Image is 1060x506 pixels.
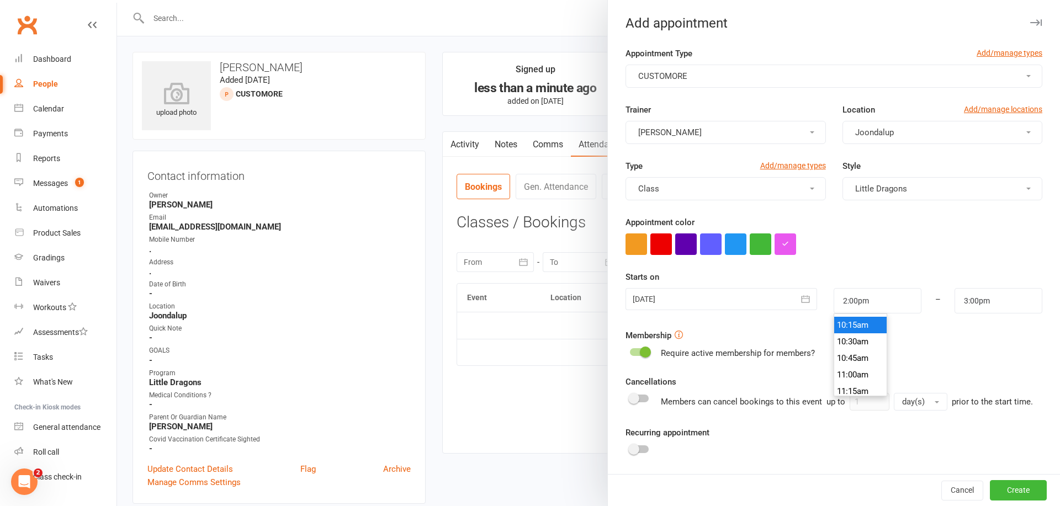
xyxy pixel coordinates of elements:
label: Cancellations [626,375,676,388]
button: Cancel [941,481,983,500]
div: up to [826,393,947,411]
div: Tasks [33,353,53,361]
div: Payments [33,129,68,138]
li: 10:30am [834,333,887,350]
a: Gradings [14,246,116,270]
label: Style [842,159,861,173]
a: Roll call [14,440,116,465]
span: Joondalup [855,127,894,137]
a: What's New [14,370,116,395]
button: Joondalup [842,121,1042,144]
li: 11:15am [834,383,887,400]
label: Membership [626,329,671,342]
div: Calendar [33,104,64,113]
div: Waivers [33,278,60,287]
a: Add/manage locations [964,103,1042,115]
a: Workouts [14,295,116,320]
div: Dashboard [33,55,71,63]
iframe: Intercom live chat [11,468,38,495]
div: Members can cancel bookings to this event [661,393,1033,411]
span: day(s) [902,397,925,407]
a: General attendance kiosk mode [14,415,116,440]
a: Tasks [14,345,116,370]
a: Calendar [14,97,116,121]
li: 10:45am [834,350,887,366]
div: Add appointment [608,15,1060,31]
a: Assessments [14,320,116,345]
span: Little Dragons [855,184,907,194]
li: 11:00am [834,366,887,383]
a: Clubworx [13,11,41,39]
div: People [33,79,58,88]
span: [PERSON_NAME] [638,127,702,137]
button: Class [626,177,825,200]
div: General attendance [33,423,100,432]
button: Little Dragons [842,177,1042,200]
a: Reports [14,146,116,171]
div: Messages [33,179,68,188]
span: prior to the start time. [952,397,1033,407]
a: Add/manage types [760,159,826,172]
a: Product Sales [14,221,116,246]
label: Add people to appointment [626,472,725,486]
span: CUSTOMORE [638,71,687,81]
button: CUSTOMORE [626,65,1042,88]
a: Class kiosk mode [14,465,116,489]
a: Payments [14,121,116,146]
div: Reports [33,154,60,163]
label: Recurring appointment [626,426,709,439]
label: Appointment color [626,216,695,229]
a: Automations [14,196,116,221]
label: Appointment Type [626,47,692,60]
span: 2 [34,468,43,477]
label: Location [842,103,875,116]
label: Type [626,159,643,173]
div: Class check-in [33,472,82,481]
div: Gradings [33,253,65,262]
span: 1 [75,178,84,187]
div: What's New [33,377,73,386]
div: Product Sales [33,228,81,237]
div: – [921,288,956,313]
a: Add/manage types [977,47,1042,59]
a: Messages 1 [14,171,116,196]
label: Trainer [626,103,651,116]
div: Assessments [33,328,88,337]
div: Require active membership for members? [661,347,815,360]
div: Workouts [33,303,66,312]
div: Roll call [33,448,59,456]
label: Starts on [626,270,659,284]
a: Dashboard [14,47,116,72]
a: Waivers [14,270,116,295]
a: People [14,72,116,97]
button: Create [990,481,1047,500]
span: Class [638,184,659,194]
button: [PERSON_NAME] [626,121,825,144]
button: day(s) [894,393,947,411]
li: 10:15am [834,317,887,333]
div: Automations [33,204,78,212]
